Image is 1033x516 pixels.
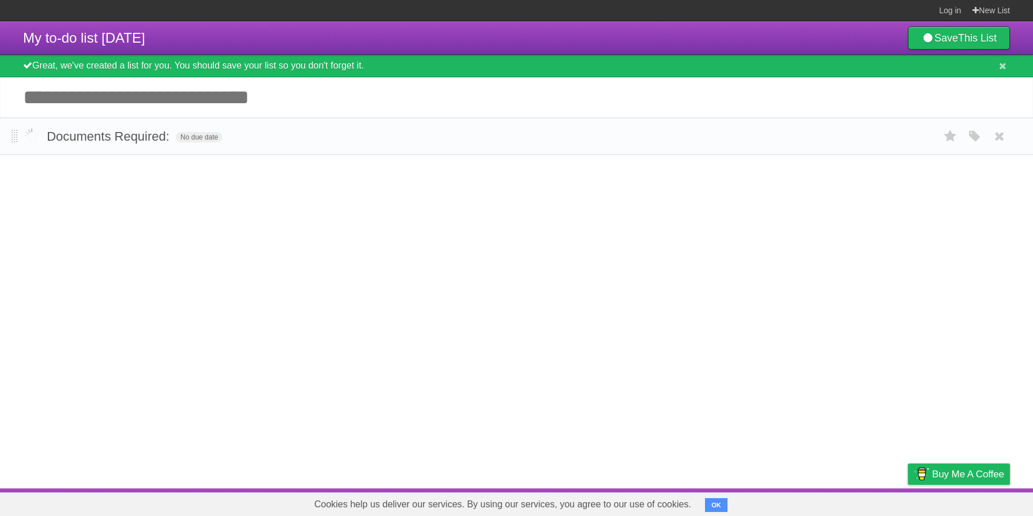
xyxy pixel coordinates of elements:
span: Cookies help us deliver our services. By using our services, you agree to our use of cookies. [303,493,703,516]
a: Buy me a coffee [908,464,1010,485]
button: OK [705,498,727,512]
a: Privacy [893,491,923,513]
span: Buy me a coffee [932,464,1004,484]
label: Done [23,127,40,144]
span: No due date [176,132,223,142]
img: Buy me a coffee [914,464,929,484]
span: My to-do list [DATE] [23,30,145,46]
label: Star task [940,127,962,146]
span: Documents Required: [47,129,172,144]
a: Suggest a feature [937,491,1010,513]
a: Terms [854,491,879,513]
b: This List [958,32,997,44]
a: Developers [793,491,839,513]
a: SaveThis List [908,27,1010,50]
a: About [755,491,779,513]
